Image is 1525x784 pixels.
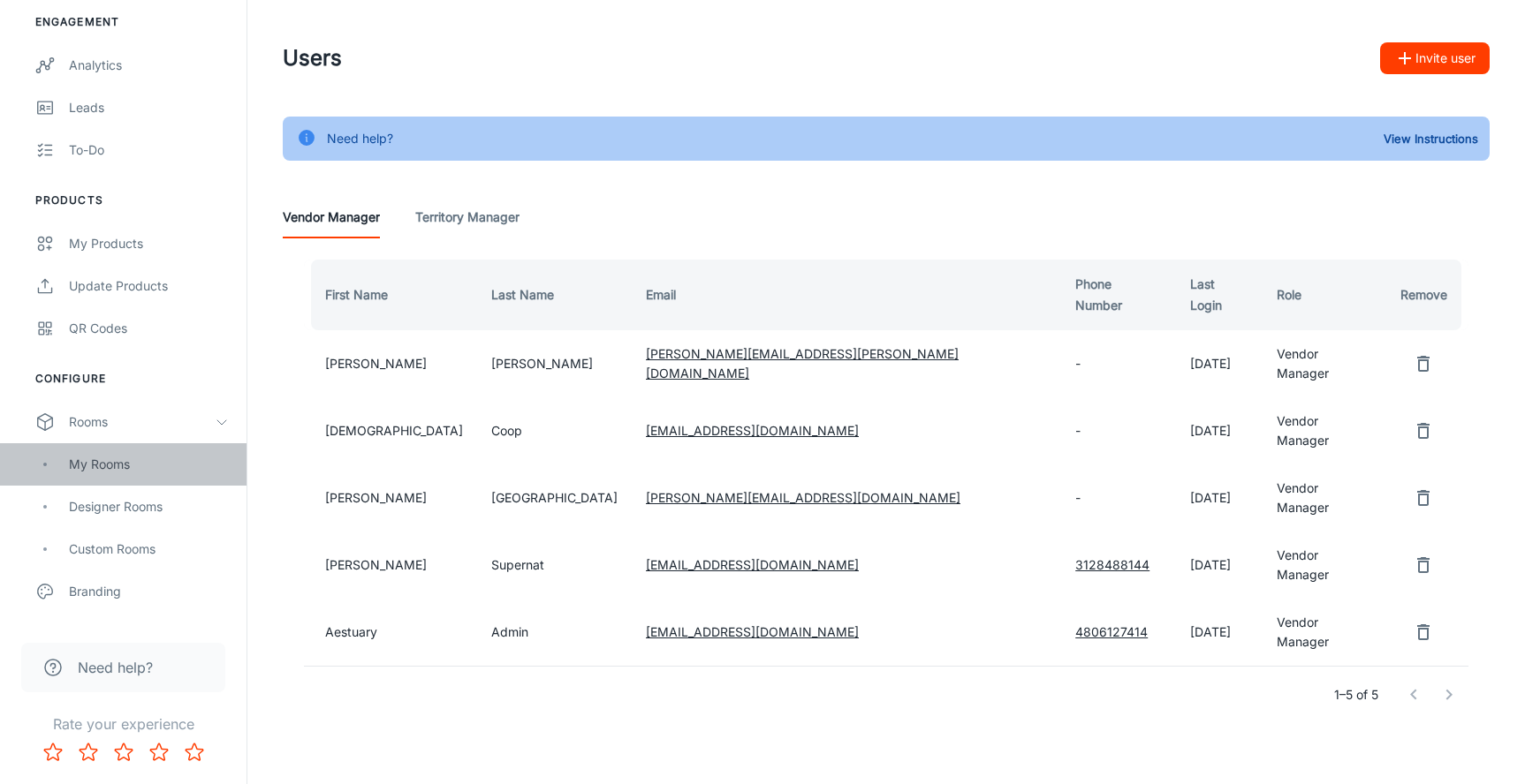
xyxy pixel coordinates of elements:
[283,196,380,238] a: Vendor Manager
[632,260,1061,330] th: Email
[69,56,229,75] div: Analytics
[35,735,71,770] button: Rate 1 star
[177,735,212,770] button: Rate 5 star
[1386,260,1468,330] th: Remove
[1263,260,1386,330] th: Role
[1263,464,1386,531] td: Vendor Manager
[78,657,153,678] span: Need help?
[304,397,477,464] td: [DEMOGRAPHIC_DATA]
[304,531,477,599] td: [PERSON_NAME]
[477,330,632,397] td: [PERSON_NAME]
[69,319,229,338] div: QR Codes
[1075,624,1148,639] a: 4806127414
[1406,346,1441,381] button: remove user
[1176,464,1263,531] td: [DATE]
[1380,42,1490,74] button: Invite user
[1061,464,1175,531] td: -
[1263,397,1386,464] td: Vendor Manager
[1061,330,1175,397] td: -
[69,582,229,601] div: Branding
[477,397,632,464] td: Coop
[69,412,215,432] div: Rooms
[646,624,859,639] a: [EMAIL_ADDRESS][DOMAIN_NAME]
[477,599,632,666] td: Admin
[69,98,229,117] div: Leads
[14,713,232,735] p: Rate your experience
[69,140,229,160] div: To-do
[646,346,959,381] a: [PERSON_NAME][EMAIL_ADDRESS][PERSON_NAME][DOMAIN_NAME]
[1061,397,1175,464] td: -
[1075,557,1149,572] a: 3128488144
[1406,413,1441,449] button: remove user
[477,260,632,330] th: Last Name
[69,455,229,474] div: My Rooms
[646,557,859,572] a: [EMAIL_ADDRESS][DOMAIN_NAME]
[69,497,229,516] div: Designer Rooms
[1176,397,1263,464] td: [DATE]
[1176,531,1263,599] td: [DATE]
[1176,599,1263,666] td: [DATE]
[646,423,859,438] a: [EMAIL_ADDRESS][DOMAIN_NAME]
[304,599,477,666] td: Aestuary
[1406,480,1441,516] button: remove user
[1263,531,1386,599] td: Vendor Manager
[1379,125,1483,152] button: View Instructions
[69,234,229,253] div: My Products
[1061,260,1175,330] th: Phone Number
[477,531,632,599] td: Supernat
[1176,330,1263,397] td: [DATE]
[69,276,229,296] div: Update Products
[1406,547,1441,583] button: remove user
[1263,599,1386,666] td: Vendor Manager
[1176,260,1263,330] th: Last Login
[141,735,177,770] button: Rate 4 star
[327,122,393,155] div: Need help?
[1263,330,1386,397] td: Vendor Manager
[304,260,477,330] th: First Name
[106,735,141,770] button: Rate 3 star
[1334,685,1378,705] p: 1–5 of 5
[415,196,520,238] a: Territory Manager
[304,464,477,531] td: [PERSON_NAME]
[304,330,477,397] td: [PERSON_NAME]
[283,42,342,74] h1: Users
[69,539,229,559] div: Custom Rooms
[646,490,960,505] a: [PERSON_NAME][EMAIL_ADDRESS][DOMAIN_NAME]
[1406,614,1441,650] button: remove user
[71,735,106,770] button: Rate 2 star
[477,464,632,531] td: [GEOGRAPHIC_DATA]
